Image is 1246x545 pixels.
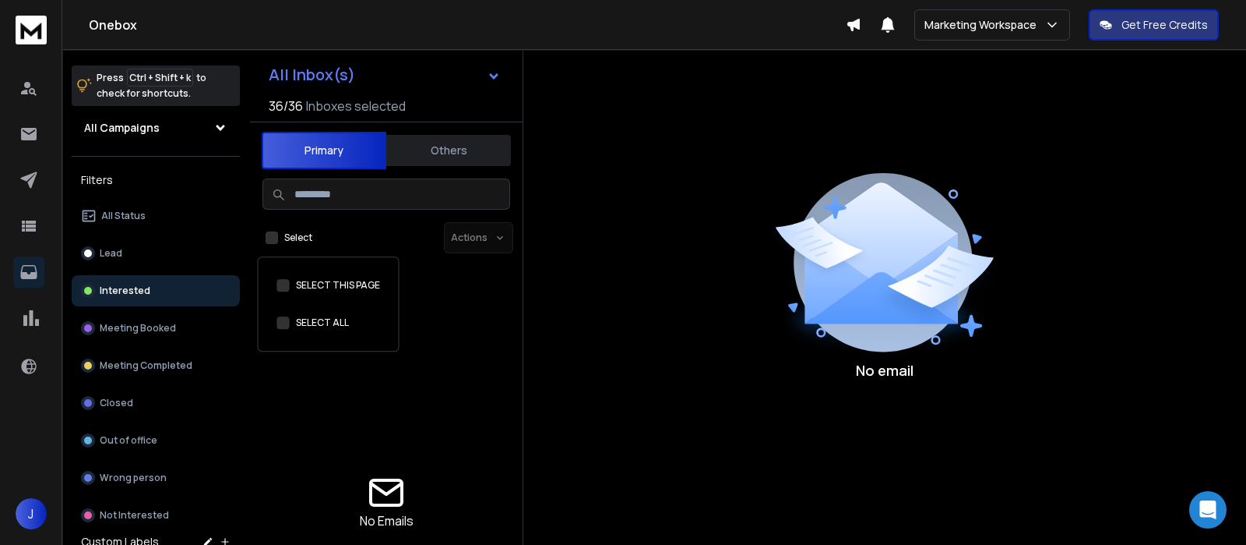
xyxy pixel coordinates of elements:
span: 36 / 36 [269,97,303,115]
button: Primary [262,132,386,169]
button: Others [386,133,511,168]
button: Meeting Booked [72,313,240,344]
h3: Filters [72,169,240,191]
p: Get Free Credits [1121,17,1208,33]
p: Closed [100,397,133,409]
p: No Emails [360,511,414,530]
span: Ctrl + Shift + k [127,69,193,87]
h1: All Inbox(s) [269,67,355,83]
button: Wrong person [72,462,240,494]
p: Meeting Booked [100,322,176,334]
button: J [16,498,47,529]
div: Open Intercom Messenger [1189,491,1227,529]
button: Not Interested [72,500,240,531]
p: Lead [100,247,122,260]
button: All Campaigns [72,112,240,143]
h1: Onebox [89,16,846,34]
p: Not Interested [100,509,169,522]
label: SELECT THIS PAGE [296,279,380,292]
button: Meeting Completed [72,350,240,381]
label: SELECT ALL [296,317,349,329]
p: Out of office [100,434,157,447]
p: Press to check for shortcuts. [97,70,206,101]
p: Wrong person [100,472,167,484]
p: No email [856,359,913,381]
button: Closed [72,388,240,419]
p: Meeting Completed [100,359,192,372]
h3: Inboxes selected [306,97,406,115]
button: Lead [72,238,240,269]
button: Interested [72,275,240,306]
button: Out of office [72,425,240,456]
label: Select [284,232,312,244]
p: Marketing Workspace [924,17,1043,33]
h1: All Campaigns [84,120,160,136]
p: Interested [100,285,150,297]
img: logo [16,16,47,44]
button: All Status [72,200,240,232]
button: Get Free Credits [1089,9,1219,41]
p: All Status [101,210,146,222]
button: All Inbox(s) [256,59,513,90]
